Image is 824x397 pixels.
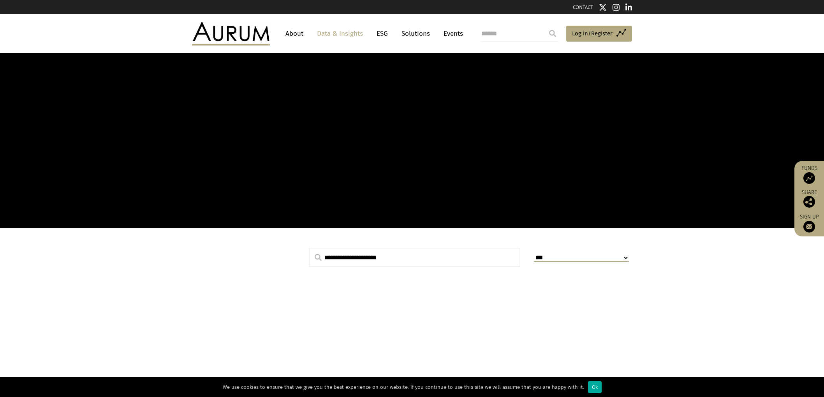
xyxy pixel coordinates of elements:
a: Sign up [798,213,820,233]
img: Access Funds [803,172,815,184]
img: Linkedin icon [625,3,632,11]
img: Twitter icon [599,3,607,11]
img: Aurum [192,22,270,45]
div: Ok [588,381,602,393]
span: Log in/Register [572,29,613,38]
a: ESG [373,26,392,41]
img: Share this post [803,196,815,208]
div: Share [798,190,820,208]
a: CONTACT [573,4,593,10]
img: search.svg [315,254,322,261]
a: Log in/Register [566,26,632,42]
img: Sign up to our newsletter [803,221,815,233]
a: Data & Insights [313,26,367,41]
a: Funds [798,165,820,184]
input: Submit [545,26,560,41]
a: Events [440,26,463,41]
img: Instagram icon [613,3,620,11]
a: Solutions [398,26,434,41]
a: About [282,26,307,41]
